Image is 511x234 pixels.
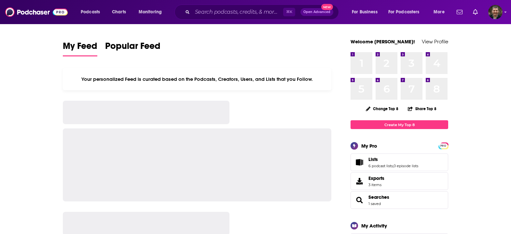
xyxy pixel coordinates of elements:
a: Searches [353,196,366,205]
span: Monitoring [139,7,162,17]
img: Podchaser - Follow, Share and Rate Podcasts [5,6,68,18]
span: Exports [368,175,384,181]
span: Logged in as vincegalloro [488,5,503,19]
button: open menu [134,7,170,17]
button: open menu [429,7,453,17]
a: Lists [368,156,418,162]
span: More [434,7,445,17]
span: Searches [351,191,448,209]
button: Change Top 8 [362,105,402,113]
span: ⌘ K [283,8,295,16]
span: My Feed [63,40,97,55]
span: Open Advanced [303,10,330,14]
a: Popular Feed [105,40,160,56]
div: Search podcasts, credits, & more... [181,5,345,20]
a: Show notifications dropdown [470,7,480,18]
span: Lists [351,154,448,171]
a: 0 episode lists [394,164,418,168]
button: Share Top 8 [407,102,437,115]
div: My Pro [361,143,377,149]
span: For Podcasters [388,7,420,17]
a: Searches [368,194,389,200]
input: Search podcasts, credits, & more... [192,7,283,17]
img: User Profile [488,5,503,19]
span: 3 items [368,183,384,187]
a: 1 saved [368,201,381,206]
a: 6 podcast lists [368,164,393,168]
button: open menu [347,7,386,17]
span: Charts [112,7,126,17]
span: Podcasts [81,7,100,17]
a: Exports [351,172,448,190]
span: Lists [368,156,378,162]
button: Open AdvancedNew [300,8,333,16]
a: Welcome [PERSON_NAME]! [351,38,415,45]
span: New [321,4,333,10]
span: , [393,164,394,168]
div: Your personalized Feed is curated based on the Podcasts, Creators, Users, and Lists that you Follow. [63,68,331,90]
a: Create My Top 8 [351,120,448,129]
span: For Business [352,7,378,17]
a: PRO [439,143,447,148]
div: My Activity [361,223,387,229]
a: Lists [353,158,366,167]
button: open menu [384,7,429,17]
button: open menu [76,7,108,17]
span: Popular Feed [105,40,160,55]
a: Charts [108,7,130,17]
a: Show notifications dropdown [454,7,465,18]
a: View Profile [422,38,448,45]
button: Show profile menu [488,5,503,19]
a: My Feed [63,40,97,56]
span: Exports [353,177,366,186]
